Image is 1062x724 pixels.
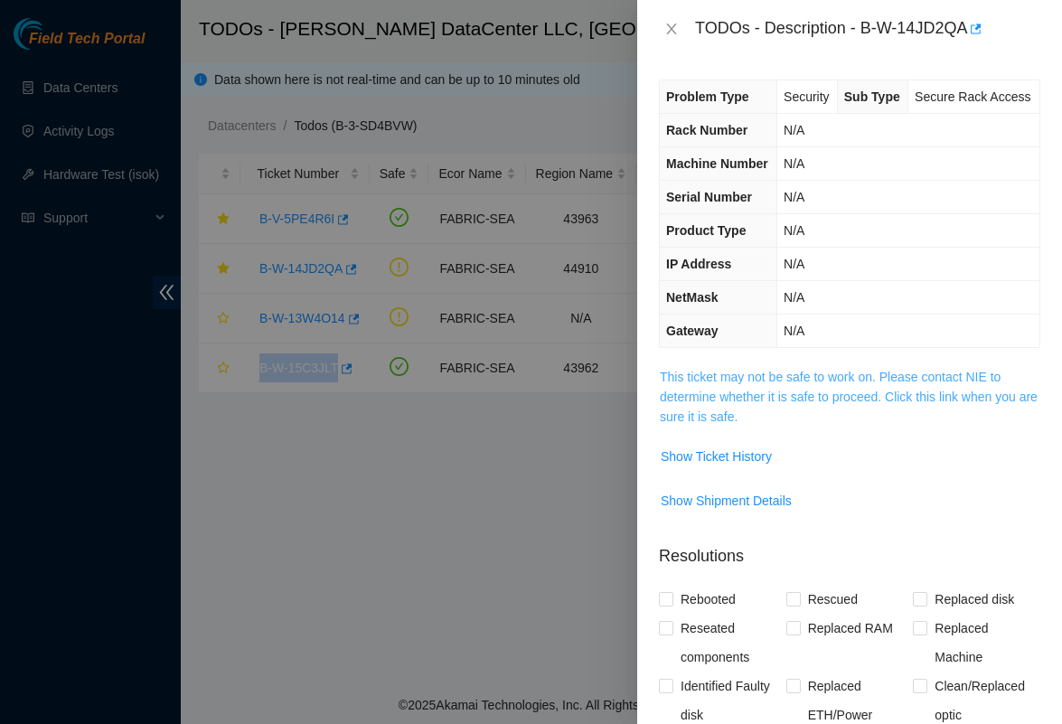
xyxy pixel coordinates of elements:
span: Rack Number [666,123,747,137]
span: Gateway [666,324,719,338]
span: N/A [784,190,804,204]
span: Show Ticket History [661,447,772,466]
span: Rebooted [673,585,743,614]
span: NetMask [666,290,719,305]
p: Resolutions [659,530,1040,569]
span: Replaced RAM [801,614,900,643]
span: close [664,22,679,36]
span: N/A [784,290,804,305]
span: N/A [784,123,804,137]
span: Product Type [666,223,746,238]
div: TODOs - Description - B-W-14JD2QA [695,14,1040,43]
span: N/A [784,156,804,171]
span: Problem Type [666,89,749,104]
span: Machine Number [666,156,768,171]
span: Sub Type [844,89,900,104]
button: Show Shipment Details [660,486,793,515]
span: N/A [784,257,804,271]
span: Show Shipment Details [661,491,792,511]
span: Replaced disk [927,585,1021,614]
span: Reseated components [673,614,786,672]
span: Serial Number [666,190,752,204]
span: Secure Rack Access [915,89,1030,104]
span: Replaced Machine [927,614,1040,672]
span: Security [784,89,830,104]
span: IP Address [666,257,731,271]
span: N/A [784,223,804,238]
span: Rescued [801,585,865,614]
button: Show Ticket History [660,442,773,471]
button: Close [659,21,684,38]
span: N/A [784,324,804,338]
a: This ticket may not be safe to work on. Please contact NIE to determine whether it is safe to pro... [660,370,1038,424]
